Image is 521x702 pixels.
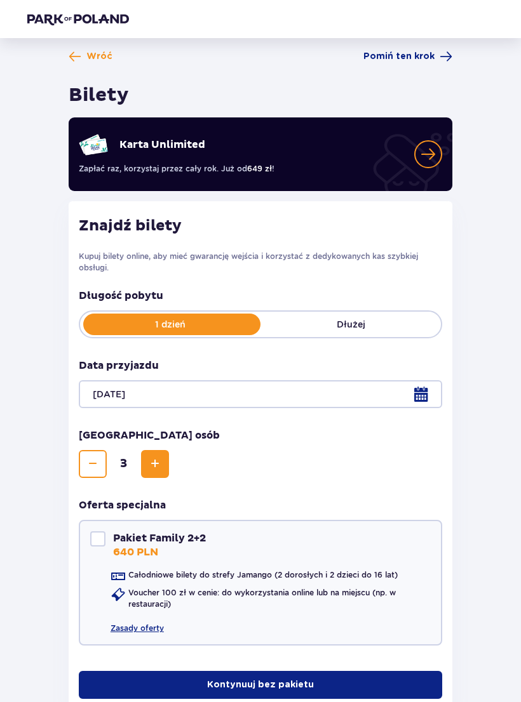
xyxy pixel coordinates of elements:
p: Voucher 100 zł w cenie: do wykorzystania online lub na miejscu (np. w restauracji) [128,587,431,610]
p: Długość pobytu [79,289,442,303]
span: Wróć [86,50,112,63]
button: Decrease [79,450,107,478]
p: 640 PLN [113,545,158,559]
h2: Znajdź bilety [79,216,442,235]
img: Park of Poland logo [27,13,129,25]
span: Pomiń ten krok [363,50,435,63]
p: Całodniowe bilety do strefy Jamango (2 dorosłych i 2 dzieci do 16 lat) [128,569,398,581]
a: Pomiń ten krok [363,50,452,63]
p: Pakiet Family 2+2 [113,531,206,545]
p: 1 dzień [80,318,260,331]
a: Wróć [69,50,112,63]
p: Kontynuuj bez pakietu [207,679,314,691]
button: Increase [141,450,169,478]
p: Dłużej [260,318,441,331]
h1: Bilety [69,83,129,107]
button: Kontynuuj bez pakietu [79,671,442,699]
p: [GEOGRAPHIC_DATA] osób [79,428,220,442]
p: Data przyjazdu [79,359,159,373]
p: Oferta specjalna [79,498,166,512]
span: 3 [109,456,139,472]
p: Kupuj bilety online, aby mieć gwarancję wejścia i korzystać z dedykowanych kas szybkiej obsługi. [79,251,442,274]
a: Zasady oferty [111,613,164,634]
